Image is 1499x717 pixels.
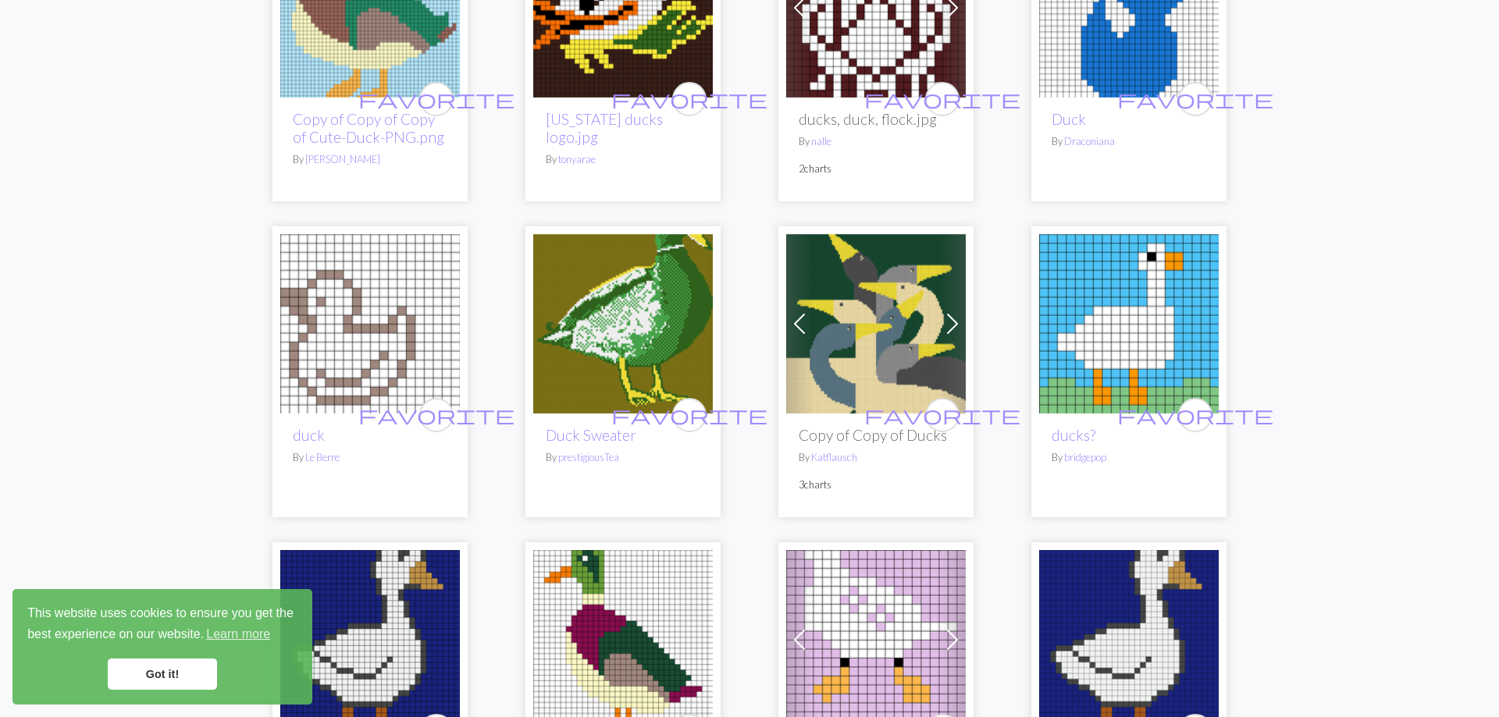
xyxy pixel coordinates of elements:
button: favourite [672,82,707,116]
a: [US_STATE] ducks logo.jpg [546,110,663,146]
img: Duck Sweater [533,234,713,414]
button: favourite [1178,82,1212,116]
p: By [799,134,953,149]
span: favorite [358,403,515,427]
a: nalle [811,135,831,147]
p: 3 charts [799,477,953,492]
div: cookieconsent [12,589,312,705]
button: favourite [419,398,454,432]
a: [PERSON_NAME] [305,153,380,165]
p: By [799,450,953,465]
a: prestigiousTea [558,451,619,463]
i: favourite [611,83,767,115]
i: favourite [864,399,1020,431]
span: favorite [358,87,515,111]
p: By [1052,450,1206,465]
p: By [293,152,447,167]
a: Duck [1052,110,1086,128]
p: By [1052,134,1206,149]
img: duck [280,234,460,414]
a: Draconiana [1064,135,1115,147]
span: favorite [1117,403,1273,427]
a: duck [293,426,325,444]
a: duck.png [280,630,460,645]
p: 2 charts [799,162,953,176]
a: Ducks [786,314,966,329]
a: Duck Sweater [546,426,636,444]
h2: Copy of Copy of Ducks [799,426,953,444]
a: tonyarae [558,153,596,165]
span: favorite [1117,87,1273,111]
a: duck.png [1039,630,1219,645]
a: learn more about cookies [204,623,272,646]
button: favourite [925,82,960,116]
p: By [546,152,700,167]
h2: ducks, duck, flock.jpg [799,110,953,128]
img: ducks? [1039,234,1219,414]
p: By [546,450,700,465]
a: ducks? [1052,426,1095,444]
span: favorite [864,403,1020,427]
a: dismiss cookie message [108,658,217,690]
a: Le Berre [305,451,340,463]
span: This website uses cookies to ensure you get the best experience on our website. [27,604,297,646]
a: Duck Sweater [533,314,713,329]
span: favorite [611,87,767,111]
a: Katflausch [811,451,857,463]
i: favourite [1117,399,1273,431]
a: Duck [533,630,713,645]
i: favourite [611,399,767,431]
img: Ducks [786,234,966,414]
p: By [293,450,447,465]
a: bridgepop [1064,451,1106,463]
i: favourite [1117,83,1273,115]
a: duck [280,314,460,329]
span: favorite [864,87,1020,111]
i: favourite [358,83,515,115]
button: favourite [672,398,707,432]
a: Ducks for Hester [786,630,966,645]
a: Copy of Copy of Copy of Cute-Duck-PNG.png [293,110,444,146]
a: ducks? [1039,314,1219,329]
button: favourite [925,398,960,432]
i: favourite [864,83,1020,115]
button: favourite [419,82,454,116]
span: favorite [611,403,767,427]
i: favourite [358,399,515,431]
button: favourite [1178,398,1212,432]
